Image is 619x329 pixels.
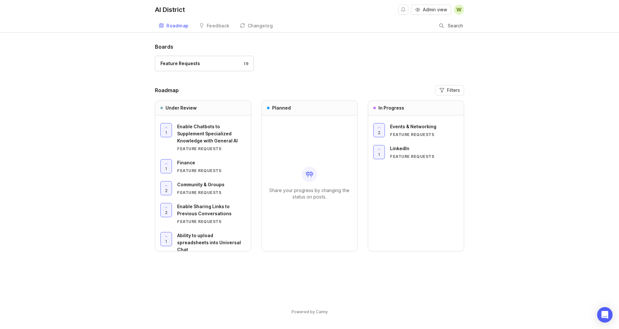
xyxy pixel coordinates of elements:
button: 1 [160,232,172,246]
div: Feature Requests [390,132,459,137]
span: Community & Groups [177,182,224,187]
div: AI District [155,6,185,13]
h1: Boards [155,43,464,51]
a: LinkedInFeature Requests [390,145,459,159]
div: Feature Requests [177,146,246,151]
span: 2 [165,188,167,193]
div: Changelog [248,24,273,28]
button: Notifications [398,5,408,15]
span: Enable Chatbots to Supplement Specialized Knowledge with General AI [177,124,238,143]
span: LinkedIn [390,146,409,151]
div: Open Intercom Messenger [597,307,613,323]
div: Feature Requests [177,190,246,195]
div: Feature Requests [160,60,200,67]
a: Events & NetworkingFeature Requests [390,123,459,137]
span: 2 [378,130,380,135]
button: Filters [435,85,464,95]
span: W [456,6,462,14]
div: Feedback [207,24,230,28]
button: 1 [373,145,385,159]
span: Events & Networking [390,124,436,129]
a: Changelog [236,19,277,33]
a: Roadmap [155,19,193,33]
button: Admin view [411,5,451,15]
h3: Planned [272,105,291,111]
p: Share your progress by changing the status on posts. [267,187,352,200]
button: W [454,5,464,15]
span: 1 [165,166,167,171]
span: Admin view [423,6,447,13]
a: Ability to upload spreadsheets into Universal Chat [177,232,246,260]
div: 19 [240,61,248,66]
div: Feature Requests [390,154,459,159]
span: 1 [165,239,167,244]
span: 1 [165,130,167,135]
a: Enable Sharing Links to Previous ConversationsFeature Requests [177,203,246,224]
span: Ability to upload spreadsheets into Universal Chat [177,233,241,252]
h2: Roadmap [155,86,179,94]
button: 1 [160,159,172,173]
h3: Under Review [166,105,197,111]
a: Feedback [195,19,233,33]
a: Feature Requests19 [155,56,254,71]
div: Feature Requests [177,219,246,224]
button: 2 [160,203,172,217]
a: FinanceFeature Requests [177,159,246,173]
div: Roadmap [167,24,189,28]
span: Finance [177,160,195,165]
a: Community & GroupsFeature Requests [177,181,246,195]
span: 1 [378,152,380,157]
button: 2 [160,181,172,195]
a: Powered by Canny [290,308,329,315]
button: 1 [160,123,172,137]
div: Feature Requests [177,168,246,173]
span: Enable Sharing Links to Previous Conversations [177,204,232,216]
button: 2 [373,123,385,137]
h3: In Progress [378,105,404,111]
span: Filters [447,87,460,93]
a: Enable Chatbots to Supplement Specialized Knowledge with General AIFeature Requests [177,123,246,151]
span: 2 [165,210,167,215]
